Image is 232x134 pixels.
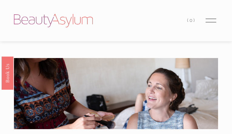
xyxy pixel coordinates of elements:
a: 0 items in cart [187,16,196,25]
img: Beauty Asylum | Bridal Hair &amp; Makeup Charlotte &amp; Atlanta [14,14,93,27]
span: 0 [190,18,193,23]
span: ) [193,18,196,23]
span: ( [187,18,190,23]
a: Book Us [2,56,13,89]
